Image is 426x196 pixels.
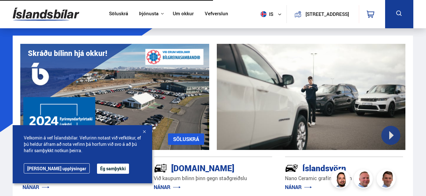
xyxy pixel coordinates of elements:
[154,184,181,191] a: NÁNAR
[154,175,272,182] p: Við kaupum bílinn þinn gegn staðgreiðslu
[304,11,351,17] button: [STREET_ADDRESS]
[154,162,250,173] div: [DOMAIN_NAME]
[20,44,209,150] img: eKx6w-_Home_640_.png
[355,170,374,189] img: siFngHWaQ9KaOqBr.png
[332,170,351,189] img: nhp88E3Fdnt1Opn2.png
[154,161,167,175] img: tr5P-W3DuiFaO7aO.svg
[23,184,49,191] a: NÁNAR
[28,49,107,57] h1: Skráðu bílinn hjá okkur!
[24,163,90,173] a: [PERSON_NAME] upplýsingar
[258,5,287,24] button: is
[173,11,194,17] a: Um okkur
[285,184,312,191] a: NÁNAR
[378,170,397,189] img: FbJEzSuNWCJXmdc-.webp
[13,4,79,24] img: G0Ugv5HjCgRt.svg
[97,164,129,174] button: Ég samþykki
[139,11,158,17] button: Þjónusta
[205,11,228,17] a: Vefverslun
[285,161,298,175] img: -Svtn6bYgwAsiwNX.svg
[24,135,141,154] span: Velkomin á vef Íslandsbílar. Vefurinn notast við vefkökur, ef þú heldur áfram að nota vefinn þá h...
[285,175,403,182] p: Nano Ceramic grafín lakkvörn
[168,133,204,145] a: SÖLUSKRÁ
[258,11,274,17] span: is
[109,11,128,17] a: Söluskrá
[261,11,267,17] img: svg+xml;base64,PHN2ZyB4bWxucz0iaHR0cDovL3d3dy53My5vcmcvMjAwMC9zdmciIHdpZHRoPSI1MTIiIGhlaWdodD0iNT...
[290,5,355,23] a: [STREET_ADDRESS]
[285,162,381,173] div: Íslandsvörn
